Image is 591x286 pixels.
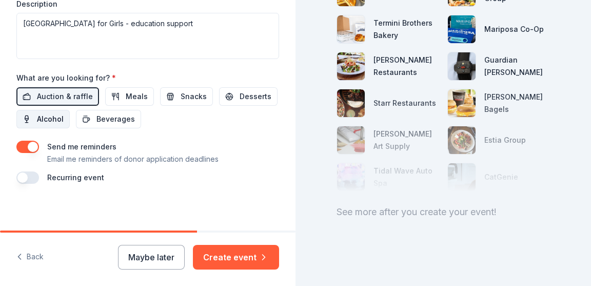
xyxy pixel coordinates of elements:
label: Recurring event [47,173,104,182]
span: Snacks [181,90,207,103]
button: Alcohol [16,110,70,128]
div: Guardian [PERSON_NAME] [484,54,550,79]
button: Back [16,246,44,268]
label: Send me reminders [47,142,116,151]
span: Alcohol [37,113,64,125]
span: Beverages [96,113,135,125]
button: Desserts [219,87,278,106]
p: Email me reminders of donor application deadlines [47,153,219,165]
img: photo for Guardian Angel Device [448,52,476,80]
button: Maybe later [118,245,185,270]
div: Mariposa Co-Op [484,23,544,35]
button: Create event [193,245,279,270]
div: [PERSON_NAME] Restaurants [373,54,439,79]
label: What are you looking for? [16,73,116,83]
span: Desserts [240,90,271,103]
button: Snacks [160,87,213,106]
div: See more after you create your event! [337,204,550,220]
img: photo for Termini Brothers Bakery [337,15,365,43]
div: Termini Brothers Bakery [373,17,439,42]
button: Meals [105,87,154,106]
button: Auction & raffle [16,87,99,106]
span: Auction & raffle [37,90,93,103]
span: Meals [126,90,148,103]
img: photo for Mariposa Co-Op [448,15,476,43]
textarea: [GEOGRAPHIC_DATA] for Girls - education support [16,13,279,59]
img: photo for Cameron Mitchell Restaurants [337,52,365,80]
button: Beverages [76,110,141,128]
